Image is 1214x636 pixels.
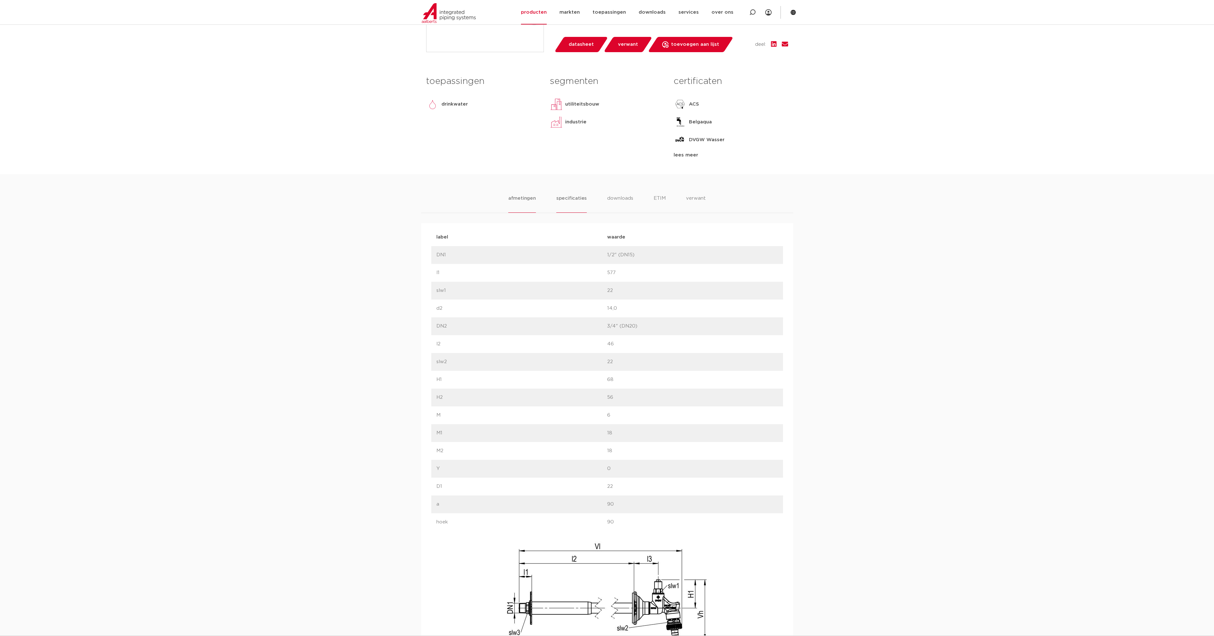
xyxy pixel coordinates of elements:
h3: certificaten [674,75,788,88]
img: utiliteitsbouw [550,98,563,111]
p: H2 [436,394,607,401]
a: datasheet [554,37,608,52]
p: 577 [607,269,778,277]
p: 56 [607,394,778,401]
img: DVGW Wasser [674,134,686,146]
p: M [436,411,607,419]
p: ACS [689,100,699,108]
p: 22 [607,287,778,294]
p: H1 [436,376,607,384]
h3: toepassingen [426,75,540,88]
p: 14,0 [607,305,778,312]
div: lees meer [674,151,788,159]
p: M1 [436,429,607,437]
p: label [436,233,607,241]
span: toevoegen aan lijst [671,39,719,50]
p: slw2 [436,358,607,366]
span: verwant [618,39,638,50]
p: Belgaqua [689,118,712,126]
li: verwant [686,195,706,213]
p: 0 [607,465,778,473]
a: verwant [603,37,652,52]
p: DN1 [436,251,607,259]
p: 22 [607,483,778,490]
li: specificaties [556,195,587,213]
p: 6 [607,411,778,419]
p: l2 [436,340,607,348]
p: 46 [607,340,778,348]
p: a [436,501,607,508]
p: industrie [565,118,586,126]
p: l1 [436,269,607,277]
p: 18 [607,447,778,455]
li: downloads [607,195,633,213]
p: slw1 [436,287,607,294]
p: 90 [607,501,778,508]
span: datasheet [569,39,594,50]
span: deel: [755,41,766,48]
li: afmetingen [508,195,536,213]
h3: segmenten [550,75,664,88]
p: M2 [436,447,607,455]
p: D1 [436,483,607,490]
p: 18 [607,429,778,437]
p: DVGW Wasser [689,136,725,144]
p: d2 [436,305,607,312]
img: Belgaqua [674,116,686,128]
p: 68 [607,376,778,384]
p: Y [436,465,607,473]
li: ETIM [654,195,666,213]
p: 1/2" (DN15) [607,251,778,259]
p: 3/4" (DN20) [607,322,778,330]
img: industrie [550,116,563,128]
p: 90 [607,518,778,526]
p: drinkwater [441,100,468,108]
img: drinkwater [426,98,439,111]
p: utiliteitsbouw [565,100,599,108]
p: waarde [607,233,778,241]
p: DN2 [436,322,607,330]
p: 22 [607,358,778,366]
img: ACS [674,98,686,111]
p: hoek [436,518,607,526]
